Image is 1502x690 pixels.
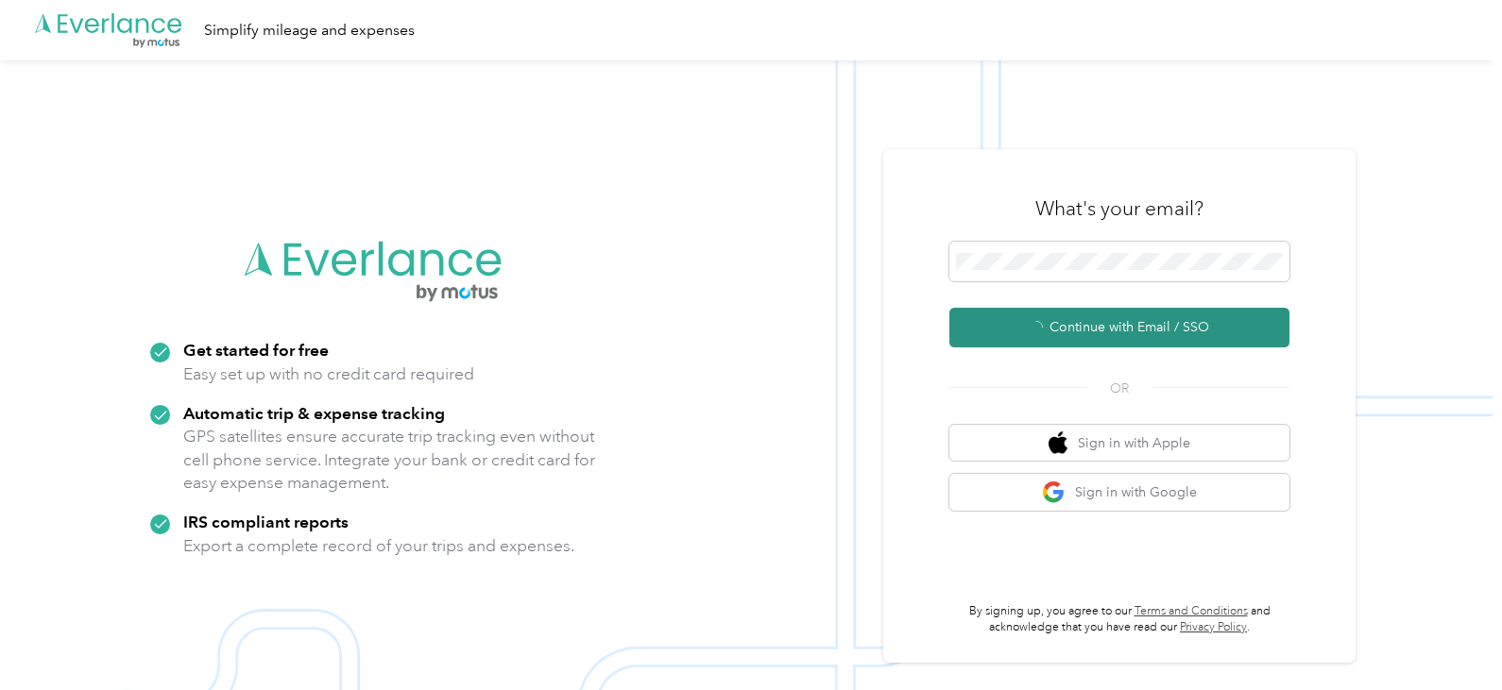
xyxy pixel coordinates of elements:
img: google logo [1042,480,1066,504]
p: GPS satellites ensure accurate trip tracking even without cell phone service. Integrate your bank... [183,425,596,495]
p: Export a complete record of your trips and expenses. [183,534,574,558]
button: apple logoSign in with Apple [949,425,1289,462]
a: Privacy Policy [1180,620,1247,634]
button: google logoSign in with Google [949,474,1289,511]
strong: Get started for free [183,340,329,360]
h3: What's your email? [1035,195,1203,222]
span: OR [1086,379,1152,398]
a: Terms and Conditions [1135,604,1248,618]
img: apple logo [1049,431,1067,455]
strong: Automatic trip & expense tracking [183,403,445,423]
button: Continue with Email / SSO [949,308,1289,347]
div: Simplify mileage and expenses [204,19,415,42]
p: By signing up, you agree to our and acknowledge that you have read our . [949,603,1289,636]
strong: IRS compliant reports [183,512,349,531]
p: Easy set up with no credit card required [183,362,474,386]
